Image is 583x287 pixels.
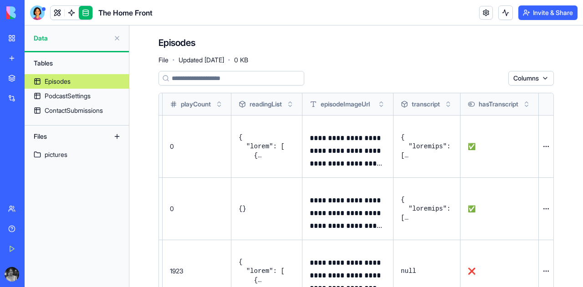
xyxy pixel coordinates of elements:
[215,100,224,109] button: Toggle sort
[321,100,370,109] span: episodeImageUrl
[518,5,578,20] button: Invite & Share
[5,267,19,282] img: ACg8ocJpo7-6uNqbL2O6o9AdRcTI_wCXeWsoHdL_BBIaBlFxyFzsYWgr=s96-c
[170,142,174,150] span: 0
[468,142,476,150] span: ✅
[228,53,230,67] span: ·
[522,100,531,109] button: Toggle sort
[286,100,295,109] button: Toggle sort
[401,133,453,160] pre: { "loremips": [ { "dol": 25.2, "sita": "Consect ad Eli Sedd Eiusm. T'i Utla Etdolor, mag aliq en ...
[479,100,518,109] span: hasTranscript
[6,6,63,19] img: logo
[239,204,295,213] pre: {}
[29,56,124,70] div: Tables
[45,106,103,115] div: ContactSubmissions
[170,205,174,212] span: 0
[468,205,476,212] span: ✅
[239,133,295,160] pre: { "lorem": [ { "ips": "dolor://sitametconsect.adi/eli-sed-doeius-tempo", "inci": "utlabor", "etdo...
[172,53,175,67] span: ·
[159,36,195,49] h4: Episodes
[181,100,211,109] span: playCount
[401,267,453,276] pre: null
[34,34,110,43] span: Data
[29,129,102,144] div: Files
[25,74,129,89] a: Episodes
[401,195,453,222] pre: { "loremips": [ { "dol": 86.3, "sita": "Co adi elitsedd eiusmod, te incid Utlabo'e dolorema aliqu...
[45,91,91,101] div: PodcastSettings
[45,77,71,86] div: Episodes
[412,100,440,109] span: transcript
[25,89,129,103] a: PodcastSettings
[25,147,129,162] a: pictures
[234,55,248,65] span: 0 KB
[250,100,282,109] span: readingList
[45,150,67,159] div: pictures
[377,100,386,109] button: Toggle sort
[444,100,453,109] button: Toggle sort
[170,267,183,275] span: 1923
[239,257,295,285] pre: { "lorem": [ { "ips": "dolor://sit.ame/consecte-adipisc-elits", "doei": "tempo", "incid": "Utlabo...
[179,55,224,65] span: Updated [DATE]
[98,7,153,18] span: The Home Front
[468,267,476,275] span: ❌
[159,55,169,65] span: File
[508,71,554,86] button: Columns
[25,103,129,118] a: ContactSubmissions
